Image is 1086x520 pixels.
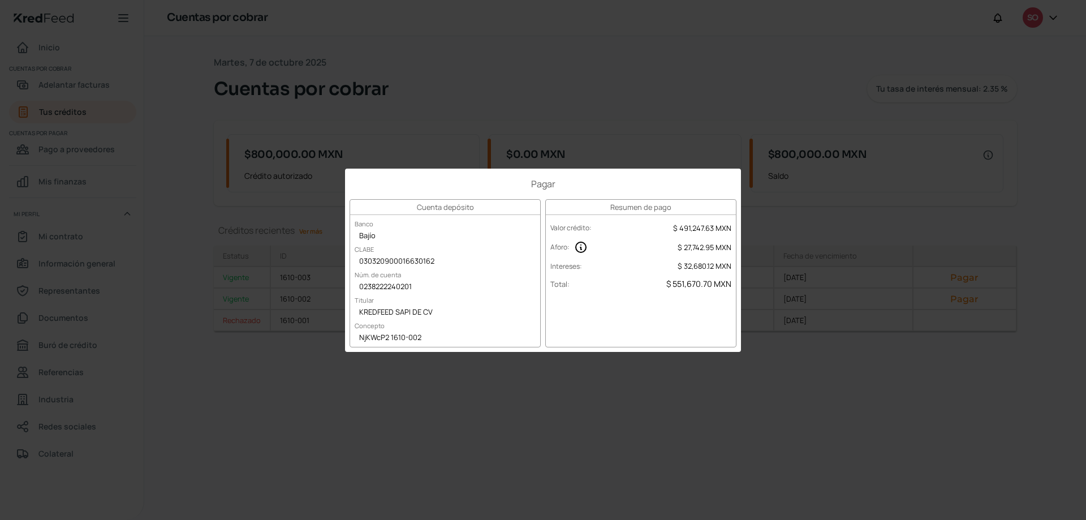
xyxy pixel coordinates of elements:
label: Concepto [350,317,389,334]
label: Valor crédito : [550,223,592,233]
span: $ 32,680.12 MXN [678,261,731,271]
label: Total : [550,279,570,289]
div: NjKWcP2 1610-002 [350,330,540,347]
span: $ 27,742.95 MXN [678,242,731,252]
h1: Pagar [350,178,736,190]
div: 0238222240201 [350,279,540,296]
label: Intereses : [550,261,582,271]
label: Aforo : [550,242,570,252]
div: Bajío [350,228,540,245]
span: $ 491,247.63 MXN [673,223,731,233]
div: 030320900016630162 [350,253,540,270]
span: $ 551,670.70 MXN [666,278,731,289]
h3: Cuenta depósito [350,200,540,215]
div: KREDFEED SAPI DE CV [350,304,540,321]
label: Banco [350,215,378,233]
label: Titular [350,291,378,309]
label: CLABE [350,240,378,258]
h3: Resumen de pago [546,200,736,215]
label: Núm. de cuenta [350,266,406,283]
